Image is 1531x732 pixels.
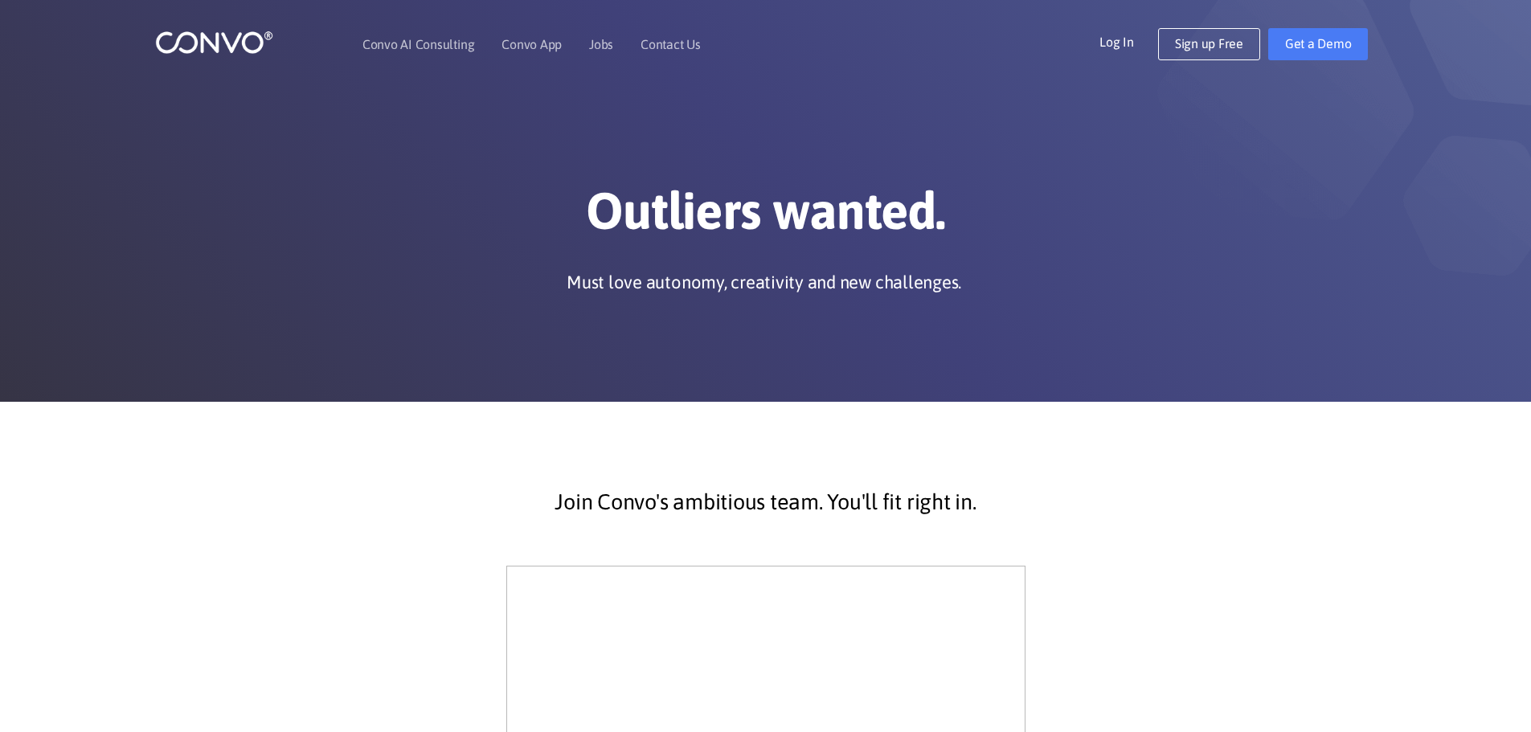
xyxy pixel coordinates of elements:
p: Join Convo's ambitious team. You'll fit right in. [332,482,1200,522]
a: Log In [1099,28,1158,54]
a: Sign up Free [1158,28,1260,60]
a: Get a Demo [1268,28,1369,60]
p: Must love autonomy, creativity and new challenges. [567,270,961,294]
a: Convo AI Consulting [362,38,474,51]
img: logo_1.png [155,30,273,55]
a: Contact Us [641,38,701,51]
h1: Outliers wanted. [320,180,1212,254]
a: Convo App [501,38,562,51]
a: Jobs [589,38,613,51]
